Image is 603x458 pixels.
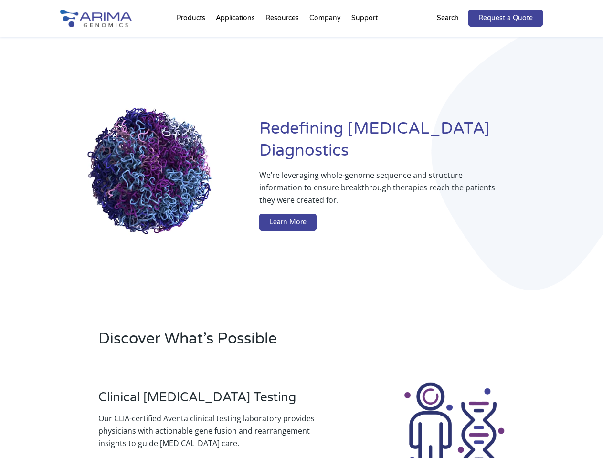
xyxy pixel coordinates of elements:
[259,214,317,231] a: Learn More
[555,412,603,458] iframe: Chat Widget
[98,390,339,412] h3: Clinical [MEDICAL_DATA] Testing
[98,412,339,449] p: Our CLIA-certified Aventa clinical testing laboratory provides physicians with actionable gene fu...
[437,12,459,24] p: Search
[60,10,132,27] img: Arima-Genomics-logo
[98,328,415,357] h2: Discover What’s Possible
[259,169,505,214] p: We’re leveraging whole-genome sequence and structure information to ensure breakthrough therapies...
[259,118,543,169] h1: Redefining [MEDICAL_DATA] Diagnostics
[468,10,543,27] a: Request a Quote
